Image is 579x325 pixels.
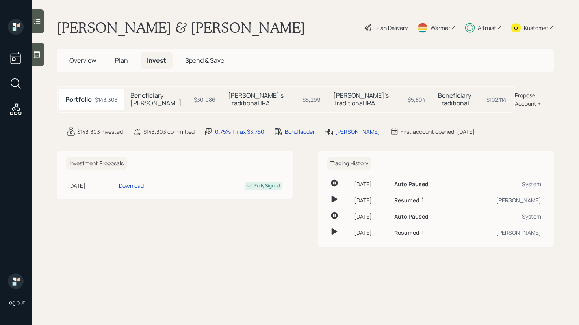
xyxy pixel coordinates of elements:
div: $143,303 invested [77,127,123,136]
h6: Auto Paused [394,181,429,188]
div: System [462,212,541,220]
div: Kustomer [524,24,548,32]
span: Plan [115,56,128,65]
div: [PERSON_NAME] [335,127,380,136]
h6: Auto Paused [394,213,429,220]
h6: Trading History [327,157,371,170]
div: [DATE] [354,212,388,220]
h5: Beneficiary Traditional [438,92,483,107]
span: Overview [69,56,96,65]
div: Plan Delivery [376,24,408,32]
div: First account opened: [DATE] [401,127,475,136]
div: [DATE] [354,228,388,237]
div: $102,114 [486,95,506,104]
h5: [PERSON_NAME]'s Traditional IRA [228,92,299,107]
div: [DATE] [354,196,388,204]
div: Bond ladder [285,127,315,136]
h6: Investment Proposals [66,157,127,170]
div: $143,303 committed [143,127,195,136]
div: $143,303 [95,95,118,104]
div: System [462,180,541,188]
div: $5,299 [302,95,321,104]
h5: Portfolio [65,96,92,103]
div: Warmer [431,24,450,32]
div: $30,086 [194,95,215,104]
span: Invest [147,56,166,65]
h6: Resumed [394,197,419,204]
div: Log out [6,299,25,306]
h5: Beneficiary [PERSON_NAME] [130,92,191,107]
div: Download [119,181,144,190]
div: $5,804 [408,95,425,104]
img: retirable_logo.png [8,273,24,289]
div: [PERSON_NAME] [462,228,541,237]
div: [DATE] [354,180,388,188]
div: Altruist [478,24,496,32]
h6: Resumed [394,230,419,236]
h5: [PERSON_NAME]'s Traditional IRA [333,92,405,107]
div: [PERSON_NAME] [462,196,541,204]
div: 0.75% | max $3,750 [215,127,264,136]
div: [DATE] [68,181,116,190]
h1: [PERSON_NAME] & [PERSON_NAME] [57,19,305,36]
div: Fully Signed [254,182,280,189]
span: Spend & Save [185,56,224,65]
div: Propose Account + [515,91,554,108]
